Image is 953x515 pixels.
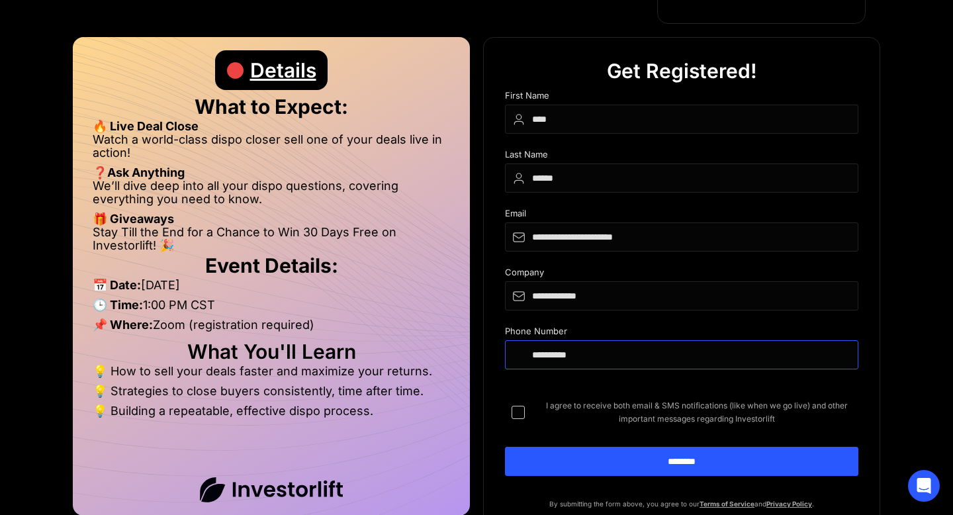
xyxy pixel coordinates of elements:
[505,326,858,340] div: Phone Number
[607,51,757,91] div: Get Registered!
[505,91,858,497] form: DIspo Day Main Form
[93,179,450,212] li: We’ll dive deep into all your dispo questions, covering everything you need to know.
[93,385,450,404] li: 💡 Strategies to close buyers consistently, time after time.
[908,470,940,502] div: Open Intercom Messenger
[505,497,858,510] p: By submitting the form above, you agree to our and .
[93,279,450,299] li: [DATE]
[505,209,858,222] div: Email
[93,133,450,166] li: Watch a world-class dispo closer sell one of your deals live in action!
[93,119,199,133] strong: 🔥 Live Deal Close
[93,226,450,252] li: Stay Till the End for a Chance to Win 30 Days Free on Investorlift! 🎉
[195,95,348,118] strong: What to Expect:
[93,404,450,418] li: 💡 Building a repeatable, effective dispo process.
[505,91,858,105] div: First Name
[93,318,153,332] strong: 📌 Where:
[250,50,316,90] div: Details
[93,212,174,226] strong: 🎁 Giveaways
[93,298,143,312] strong: 🕒 Time:
[535,399,858,426] span: I agree to receive both email & SMS notifications (like when we go live) and other important mess...
[766,500,812,508] a: Privacy Policy
[93,318,450,338] li: Zoom (registration required)
[93,365,450,385] li: 💡 How to sell your deals faster and maximize your returns.
[93,165,185,179] strong: ❓Ask Anything
[93,345,450,358] h2: What You'll Learn
[93,278,141,292] strong: 📅 Date:
[700,500,754,508] a: Terms of Service
[505,150,858,164] div: Last Name
[205,254,338,277] strong: Event Details:
[93,299,450,318] li: 1:00 PM CST
[505,267,858,281] div: Company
